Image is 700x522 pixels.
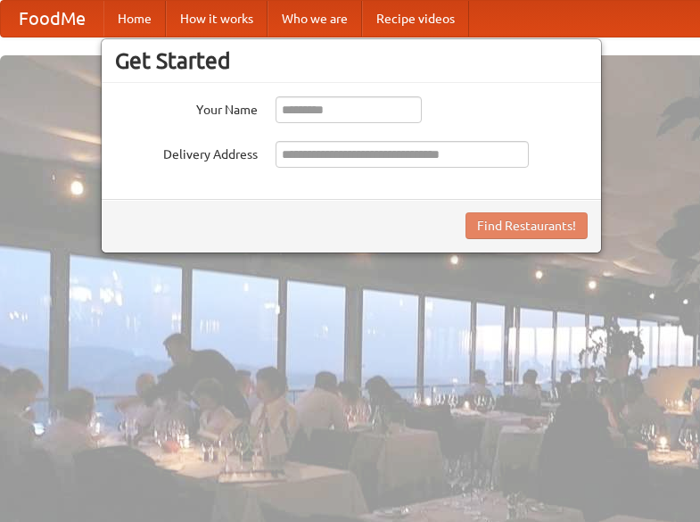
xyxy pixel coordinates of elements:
[115,96,258,119] label: Your Name
[115,141,258,163] label: Delivery Address
[166,1,268,37] a: How it works
[465,212,588,239] button: Find Restaurants!
[268,1,362,37] a: Who we are
[103,1,166,37] a: Home
[1,1,103,37] a: FoodMe
[362,1,469,37] a: Recipe videos
[115,47,588,74] h3: Get Started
